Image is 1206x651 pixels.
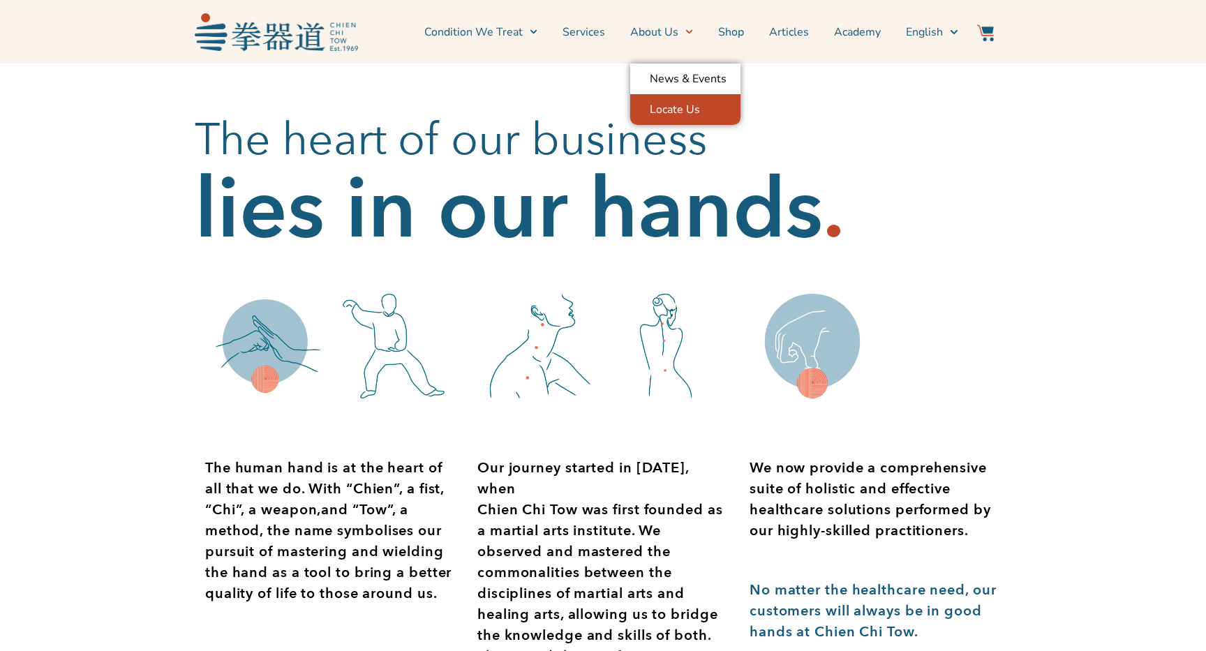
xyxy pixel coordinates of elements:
[769,15,809,50] a: Articles
[563,15,605,50] a: Services
[630,94,740,125] a: Locate Us
[750,580,1001,643] div: Page 1
[195,182,823,238] h2: lies in our hands
[424,15,537,50] a: Condition We Treat
[906,15,958,50] a: English
[823,182,844,238] h2: .
[630,15,693,50] a: About Us
[750,458,1001,541] div: Page 1
[906,24,943,40] span: English
[205,458,456,604] p: The human hand is at the heart of all that we do. With “Chien”, a fist, “Chi”, a weapon,and “Tow”...
[750,458,1001,541] p: We now provide a comprehensive suite of holistic and effective healthcare solutions performed by ...
[630,63,740,125] ul: About Us
[205,458,456,604] div: Page 1
[195,112,1011,168] h2: The heart of our business
[718,15,744,50] a: Shop
[834,15,881,50] a: Academy
[977,24,994,41] img: Website Icon-03
[630,63,740,94] a: News & Events
[365,15,958,50] nav: Menu
[750,580,1001,643] p: No matter the healthcare need, our customers will always be in good hands at Chien Chi Tow.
